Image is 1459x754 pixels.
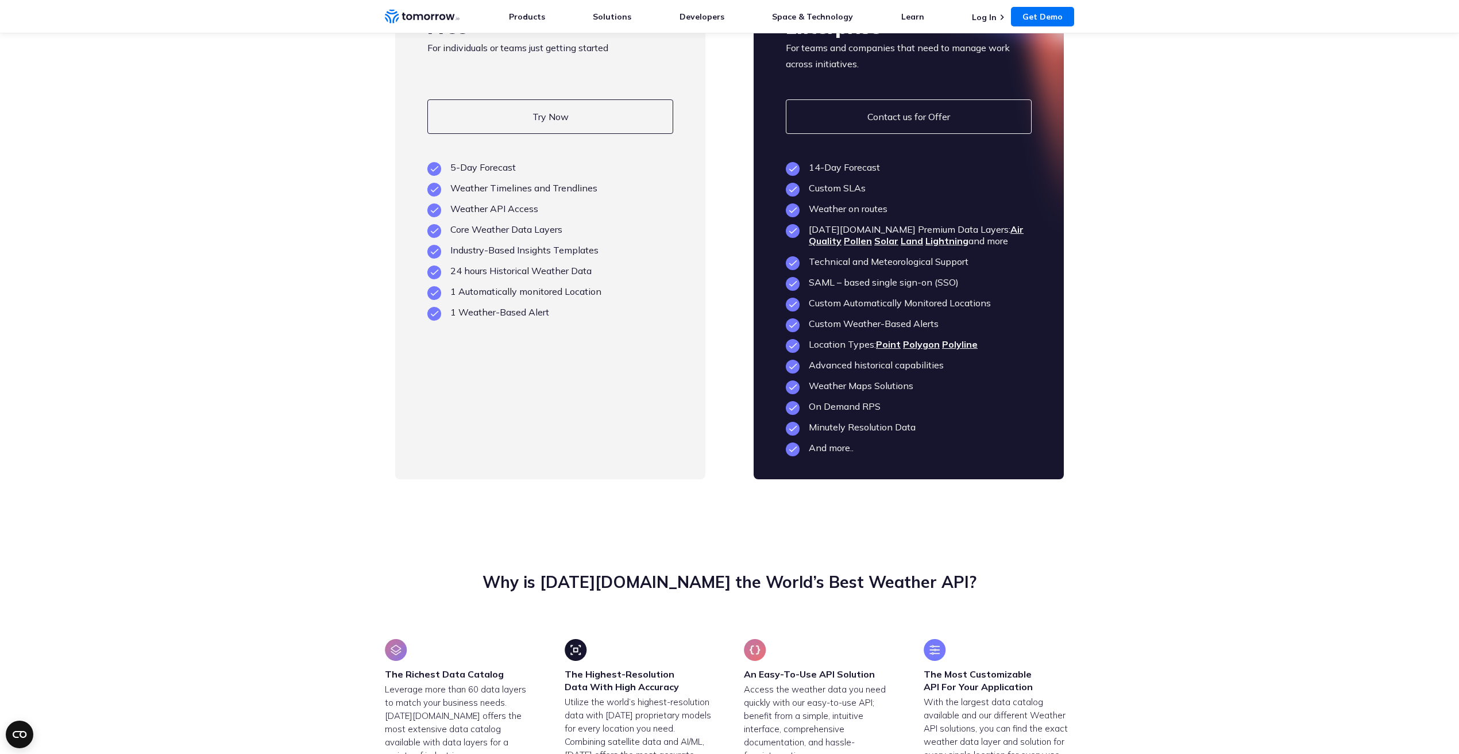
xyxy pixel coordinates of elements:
a: Polyline [942,338,978,350]
li: On Demand RPS [786,401,1032,412]
a: Log In [972,12,997,22]
li: Weather Timelines and Trendlines [427,182,673,194]
li: Custom Weather-Based Alerts [786,318,1032,329]
button: Open CMP widget [6,721,33,748]
a: Try Now [427,99,673,134]
a: Point [876,338,901,350]
a: Air Quality [809,224,1024,247]
h3: The Most Customizable API For Your Application [924,668,1075,693]
a: Learn [901,11,924,22]
a: Home link [385,8,460,25]
li: 5-Day Forecast [427,161,673,173]
li: Weather on routes [786,203,1032,214]
li: Minutely Resolution Data [786,421,1032,433]
li: 14-Day Forecast [786,161,1032,173]
a: Products [509,11,545,22]
li: [DATE][DOMAIN_NAME] Premium Data Layers: and more [786,224,1032,247]
a: Polygon [903,338,940,350]
li: Advanced historical capabilities [786,359,1032,371]
li: Industry-Based Insights Templates [427,244,673,256]
ul: plan features [786,161,1032,453]
a: Lightning [925,235,968,247]
a: Contact us for Offer [786,99,1032,134]
a: Pollen [844,235,872,247]
p: For individuals or teams just getting started [427,40,673,72]
h3: The Richest Data Catalog [385,668,504,680]
h3: The Highest-Resolution Data With High Accuracy [565,668,716,693]
a: Land [901,235,923,247]
li: Location Types: [786,338,1032,350]
a: Solar [874,235,898,247]
li: Core Weather Data Layers [427,224,673,235]
ul: plan features [427,161,673,318]
li: Custom SLAs [786,182,1032,194]
li: Weather Maps Solutions [786,380,1032,391]
li: SAML – based single sign-on (SSO) [786,276,1032,288]
li: Technical and Meteorological Support [786,256,1032,267]
li: Weather API Access [427,203,673,214]
li: 1 Weather-Based Alert [427,306,673,318]
a: Space & Technology [772,11,853,22]
h2: Why is [DATE][DOMAIN_NAME] the World’s Best Weather API? [385,571,1074,593]
li: And more.. [786,442,1032,453]
a: Developers [680,11,724,22]
li: Custom Automatically Monitored Locations [786,297,1032,309]
a: Solutions [593,11,631,22]
a: Get Demo [1011,7,1074,26]
li: 24 hours Historical Weather Data [427,265,673,276]
h3: An Easy-To-Use API Solution [744,668,875,680]
li: 1 Automatically monitored Location [427,286,673,297]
